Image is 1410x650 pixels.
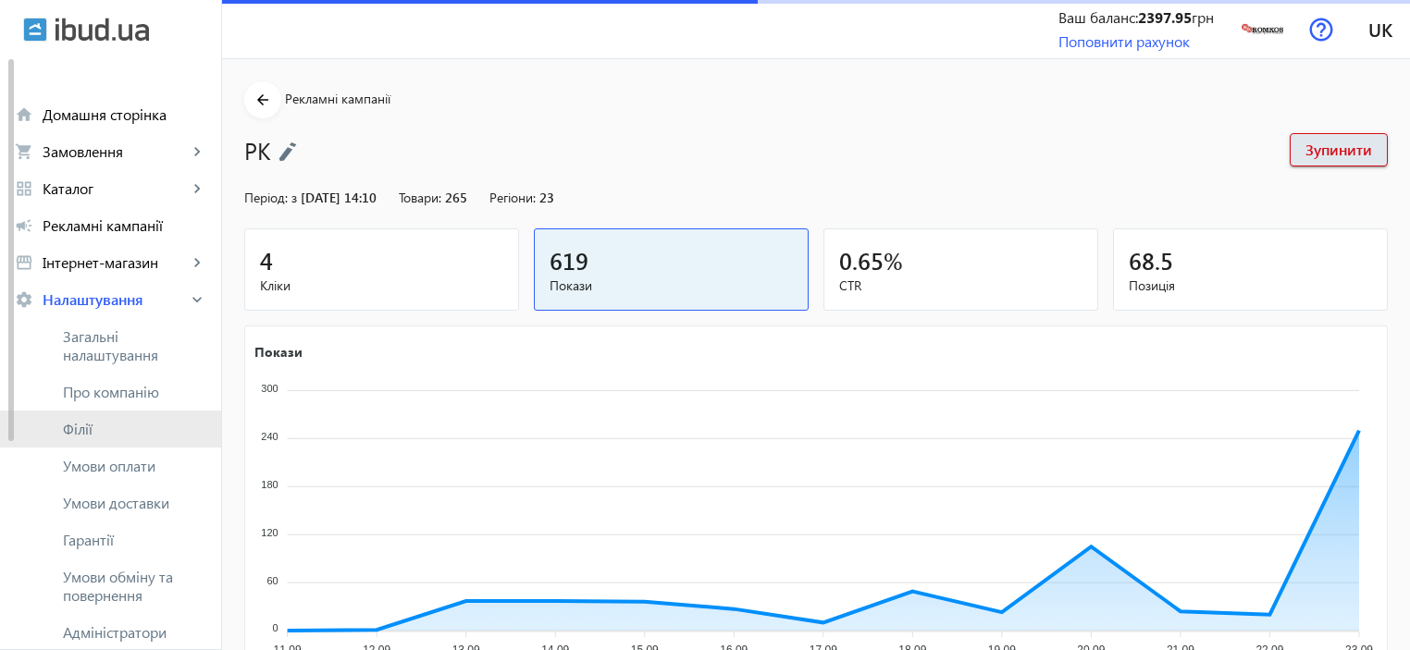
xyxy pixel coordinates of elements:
span: Адміністратори [63,623,206,642]
span: Інтернет-магазин [43,253,188,272]
span: [DATE] 14:10 [301,189,377,206]
span: Період: з [244,189,297,206]
tspan: 180 [261,479,278,490]
a: Поповнити рахунок [1058,31,1190,51]
span: Кліки [260,276,503,295]
mat-icon: keyboard_arrow_right [188,253,206,272]
span: CTR [839,276,1082,295]
span: 23 [539,189,554,206]
mat-icon: arrow_back [252,89,275,112]
tspan: 60 [266,575,278,586]
mat-icon: campaign [15,216,33,235]
span: Загальні налаштування [63,327,206,364]
b: 2397.95 [1138,7,1192,27]
h1: РК [244,134,1271,166]
mat-icon: keyboard_arrow_right [188,290,206,309]
mat-icon: grid_view [15,179,33,198]
span: Зупинити [1305,140,1372,160]
img: ibud_text.svg [56,18,149,42]
span: 265 [445,189,467,206]
span: uk [1368,18,1392,41]
mat-icon: home [15,105,33,124]
span: Рекламні кампанії [43,216,206,235]
span: Домашня сторінка [43,105,206,124]
span: Регіони: [489,189,536,206]
tspan: 240 [261,431,278,442]
span: Філії [63,420,206,438]
span: Умови оплати [63,457,206,475]
span: 619 [550,245,588,276]
span: Про компанію [63,383,206,401]
div: Ваш баланс: грн [1058,7,1214,28]
span: Позиція [1129,276,1372,295]
text: Покази [254,342,303,360]
span: Умови доставки [63,494,206,512]
tspan: 120 [261,527,278,538]
button: Зупинити [1290,133,1388,166]
span: % [884,245,903,276]
span: 4 [260,245,273,276]
tspan: 0 [273,622,278,633]
img: ibud.svg [23,18,47,42]
span: Товари: [399,189,441,206]
span: 68.5 [1129,245,1173,276]
mat-icon: keyboard_arrow_right [188,179,206,198]
span: Налаштування [43,290,188,309]
mat-icon: storefront [15,253,33,272]
span: Замовлення [43,142,188,161]
img: help.svg [1309,18,1333,42]
mat-icon: settings [15,290,33,309]
mat-icon: shopping_cart [15,142,33,161]
mat-icon: keyboard_arrow_right [188,142,206,161]
img: 1189468c033dad79ff6451397423975-d13aa12c4f.jpg [1242,8,1283,50]
span: Умови обміну та повернення [63,568,206,605]
span: Гарантії [63,531,206,549]
span: 0.65 [839,245,884,276]
span: Рекламні кампанії [285,90,390,107]
span: Каталог [43,179,188,198]
span: Покази [550,276,793,295]
tspan: 300 [261,383,278,394]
